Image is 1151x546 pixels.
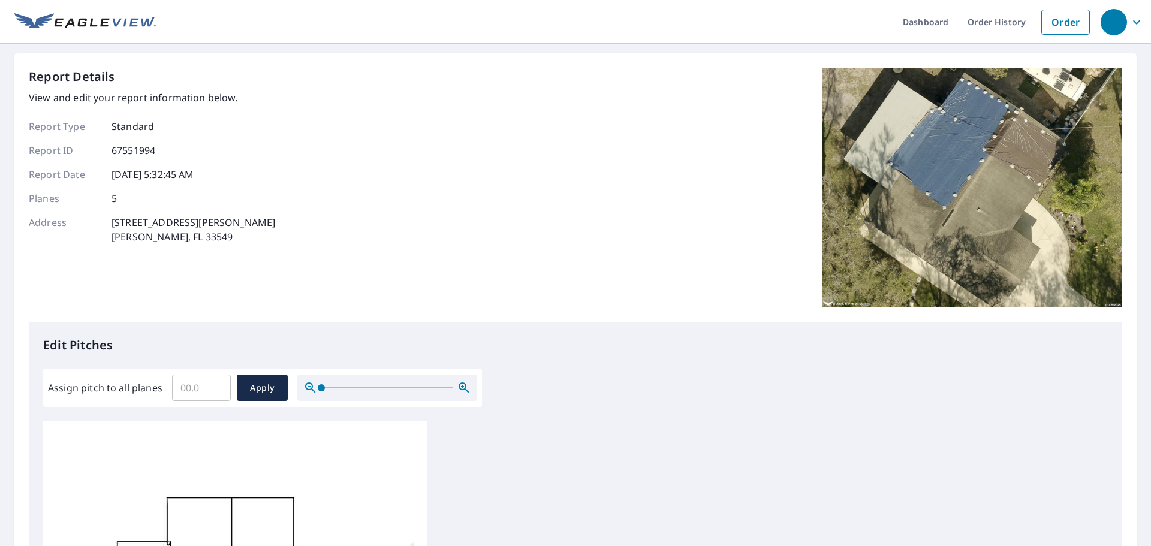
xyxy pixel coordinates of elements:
[29,167,101,182] p: Report Date
[29,119,101,134] p: Report Type
[29,215,101,244] p: Address
[29,91,275,105] p: View and edit your report information below.
[14,13,156,31] img: EV Logo
[112,143,155,158] p: 67551994
[29,191,101,206] p: Planes
[112,215,275,244] p: [STREET_ADDRESS][PERSON_NAME] [PERSON_NAME], FL 33549
[112,191,117,206] p: 5
[172,371,231,405] input: 00.0
[246,381,278,396] span: Apply
[112,119,154,134] p: Standard
[822,68,1122,307] img: Top image
[29,143,101,158] p: Report ID
[1041,10,1090,35] a: Order
[48,381,162,395] label: Assign pitch to all planes
[237,375,288,401] button: Apply
[43,336,1108,354] p: Edit Pitches
[112,167,194,182] p: [DATE] 5:32:45 AM
[29,68,115,86] p: Report Details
